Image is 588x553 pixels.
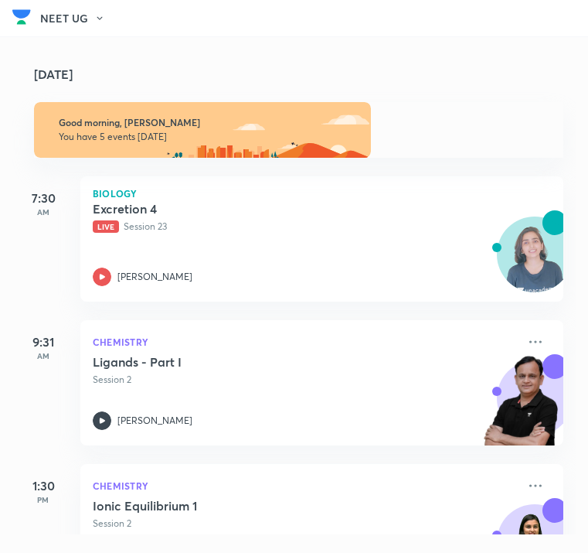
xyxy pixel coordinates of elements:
[93,333,517,351] p: Chemistry
[12,207,74,217] p: AM
[93,354,285,370] h5: Ligands - Part I
[93,498,285,514] h5: Ionic Equilibrium 1
[93,220,517,234] p: Session 23
[93,220,119,233] span: Live
[93,189,551,198] p: Biology
[93,476,517,495] p: Chemistry
[12,189,74,207] h5: 7:30
[93,373,517,387] p: Session 2
[117,270,192,284] p: [PERSON_NAME]
[93,517,517,531] p: Session 2
[12,5,31,29] img: Company Logo
[59,117,539,128] h6: Good morning, [PERSON_NAME]
[12,495,74,504] p: PM
[59,131,539,143] p: You have 5 events [DATE]
[12,351,74,360] p: AM
[34,102,371,158] img: morning
[12,476,74,495] h5: 1:30
[93,201,285,217] h5: Excretion 4
[40,7,114,30] button: NEET UG
[498,225,572,299] img: Avatar
[34,68,579,80] h4: [DATE]
[12,333,74,351] h5: 9:31
[117,414,192,428] p: [PERSON_NAME]
[478,354,563,461] img: unacademy
[12,5,31,32] a: Company Logo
